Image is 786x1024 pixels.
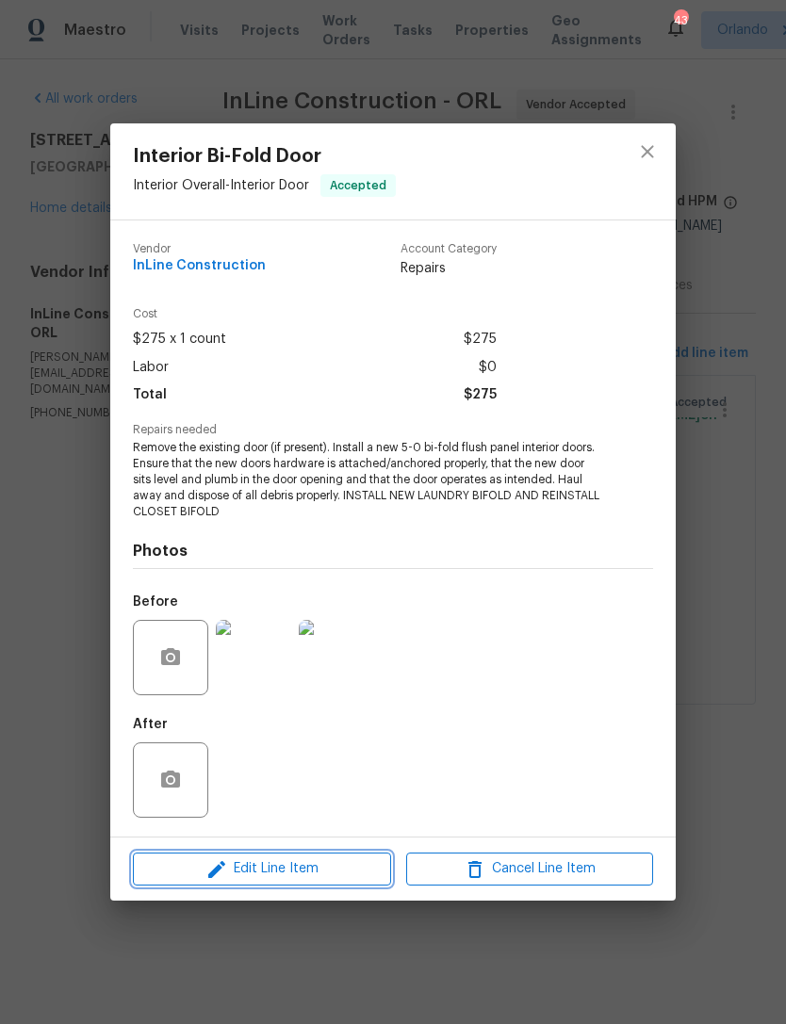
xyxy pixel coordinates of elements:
[133,259,266,273] span: InLine Construction
[139,857,385,881] span: Edit Line Item
[133,326,226,353] span: $275 x 1 count
[479,354,497,382] span: $0
[133,243,266,255] span: Vendor
[133,354,169,382] span: Labor
[625,129,670,174] button: close
[464,382,497,409] span: $275
[406,853,653,886] button: Cancel Line Item
[133,440,601,519] span: Remove the existing door (if present). Install a new 5-0 bi-fold flush panel interior doors. Ensu...
[133,718,168,731] h5: After
[674,11,687,30] div: 43
[412,857,647,881] span: Cancel Line Item
[464,326,497,353] span: $275
[133,179,309,192] span: Interior Overall - Interior Door
[401,259,497,278] span: Repairs
[133,424,653,436] span: Repairs needed
[133,308,497,320] span: Cost
[133,853,391,886] button: Edit Line Item
[133,146,396,167] span: Interior Bi-Fold Door
[322,176,394,195] span: Accepted
[133,542,653,561] h4: Photos
[133,382,167,409] span: Total
[133,595,178,609] h5: Before
[401,243,497,255] span: Account Category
